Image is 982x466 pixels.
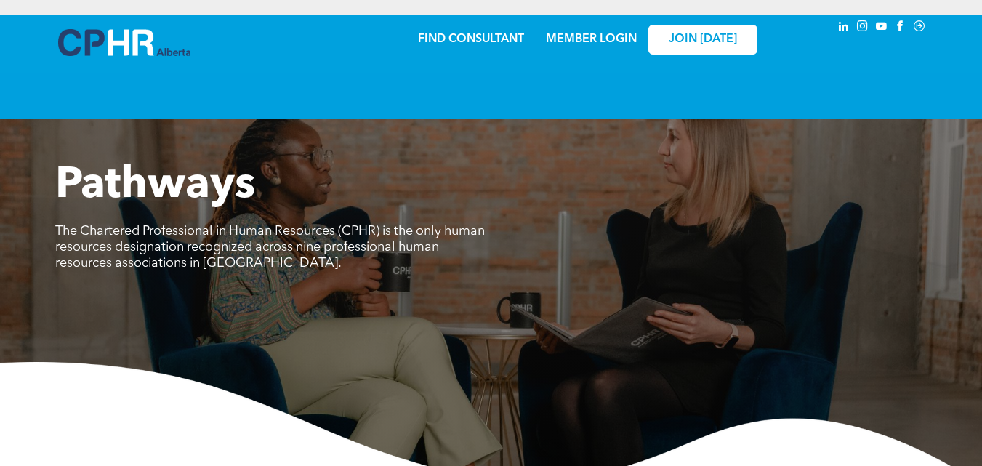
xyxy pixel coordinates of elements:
[911,18,927,38] a: Social network
[874,18,890,38] a: youtube
[648,25,757,55] a: JOIN [DATE]
[893,18,909,38] a: facebook
[546,33,637,45] a: MEMBER LOGIN
[55,164,255,208] span: Pathways
[58,29,190,56] img: A blue and white logo for cp alberta
[55,225,485,270] span: The Chartered Professional in Human Resources (CPHR) is the only human resources designation reco...
[836,18,852,38] a: linkedin
[418,33,524,45] a: FIND CONSULTANT
[669,33,737,47] span: JOIN [DATE]
[855,18,871,38] a: instagram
